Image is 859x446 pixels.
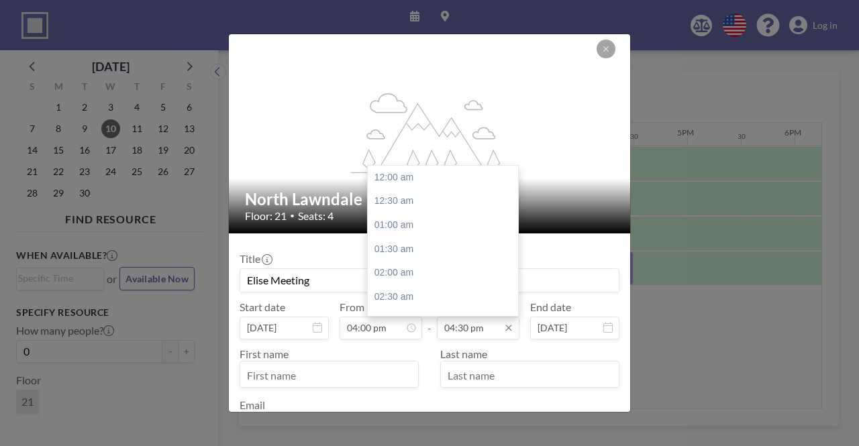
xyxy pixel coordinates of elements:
div: 03:00 am [368,309,525,333]
label: End date [530,300,571,314]
div: 01:00 am [368,213,525,237]
input: First name [240,364,418,387]
div: 01:30 am [368,237,525,262]
label: Last name [440,347,487,360]
label: First name [240,347,289,360]
label: Email [240,398,265,411]
span: Seats: 4 [298,209,334,223]
label: Start date [240,300,285,314]
label: From [340,300,364,314]
span: - [427,305,432,335]
div: 02:00 am [368,261,525,285]
div: 12:00 am [368,166,525,190]
h2: North Lawndale [245,189,615,209]
input: Last name [441,364,619,387]
span: • [290,211,295,221]
div: 12:30 am [368,189,525,213]
div: 02:30 am [368,285,525,309]
span: Floor: 21 [245,209,287,223]
input: Guest reservation [240,269,619,292]
label: Title [240,252,271,266]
